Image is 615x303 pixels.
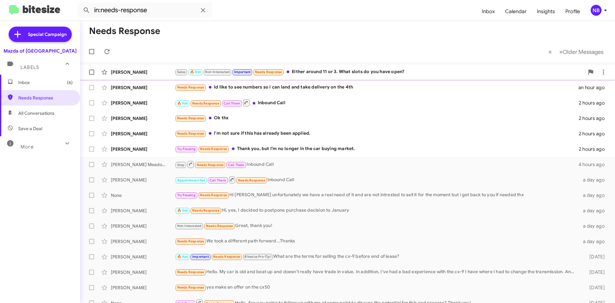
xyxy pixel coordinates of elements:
div: [PERSON_NAME] [111,130,175,137]
span: Needs Response [206,224,233,228]
button: NB [585,5,608,16]
span: Important [234,70,251,74]
div: a day ago [579,177,610,183]
div: an hour ago [578,84,610,91]
div: 2 hours ago [579,115,610,122]
div: 2 hours ago [579,100,610,106]
span: Appointment Set [177,178,205,182]
div: a day ago [579,223,610,229]
div: Hello. My car is old and beat up and doesn't really have trade in value. In addition, I've had a ... [175,268,579,276]
div: NB [591,5,602,16]
button: Next [555,45,607,58]
span: Needs Response [177,85,204,89]
button: Previous [545,45,556,58]
div: Inbound Call [175,99,579,107]
span: 🔥 Hot [177,208,188,213]
span: Not-Interested [205,70,230,74]
span: All Conversations [18,110,54,116]
span: Save a Deal [18,125,42,132]
div: a day ago [579,238,610,245]
span: Bitesize Pro-Tip! [244,255,271,259]
span: Try Pausing [177,193,196,197]
span: Important [192,255,209,259]
div: Inbound Call [175,160,578,168]
div: Either around 11 or 3. What slots do you have open? [175,68,584,76]
span: Special Campaign [28,31,67,38]
div: [DATE] [579,254,610,260]
div: What are the terms for selling the cx-9 before end of lease? [175,253,579,260]
span: Needs Response [200,147,227,151]
div: 2 hours ago [579,146,610,152]
span: Needs Response [197,163,224,167]
div: Hi, yes, I decided to postpone purchase decision to January [175,207,579,214]
span: Needs Response [255,70,282,74]
a: Special Campaign [9,27,72,42]
span: » [559,48,563,56]
span: Needs Response [177,116,204,120]
span: Needs Response [177,270,204,274]
div: [PERSON_NAME] Meadow [PERSON_NAME] [111,161,175,168]
a: Profile [560,2,585,21]
nav: Page navigation example [545,45,607,58]
span: Stop [177,163,185,167]
span: 🔥 Hot [190,70,201,74]
div: [PERSON_NAME] [111,284,175,291]
div: [PERSON_NAME] [111,177,175,183]
a: Calendar [500,2,532,21]
span: Try Pausing [177,147,196,151]
span: (6) [67,79,73,86]
input: Search [78,3,212,18]
div: Inbound Call [175,176,579,184]
span: Needs Response [192,101,219,105]
a: Inbox [477,2,500,21]
div: [PERSON_NAME] [111,115,175,122]
div: None [111,192,175,198]
div: We took a different path forward...Thanks [175,238,579,245]
div: a day ago [579,207,610,214]
span: Call Them [224,101,240,105]
span: Needs Response [238,178,265,182]
div: [PERSON_NAME] [111,84,175,91]
div: yes make an offer on the cx50 [175,284,579,291]
div: [PERSON_NAME] [111,238,175,245]
div: [PERSON_NAME] [111,146,175,152]
div: [PERSON_NAME] [111,269,175,275]
span: Needs Response [200,193,227,197]
span: Needs Response [213,255,240,259]
span: Inbox [18,79,73,86]
span: 🔥 Hot [177,101,188,105]
div: Hi [PERSON_NAME] unfortunately we have a real need of it and are not intrested to sell it for the... [175,191,579,199]
div: Mazda of [GEOGRAPHIC_DATA] [4,48,77,54]
span: Needs Response [177,285,204,290]
span: « [548,48,552,56]
div: Ok thx [175,114,579,122]
span: 🔥 Hot [177,255,188,259]
div: [DATE] [579,284,610,291]
span: Not-Interested [177,224,202,228]
div: [PERSON_NAME] [111,223,175,229]
div: 4 hours ago [578,161,610,168]
span: More [20,144,34,150]
div: Id like to see numbers so i can land and take delivery on the 4th [175,84,578,91]
span: Needs Response [18,95,73,101]
div: [PERSON_NAME] [111,207,175,214]
div: a day ago [579,192,610,198]
span: Needs Response [192,208,219,213]
div: [PERSON_NAME] [111,100,175,106]
div: [PERSON_NAME] [111,69,175,75]
span: Call Them [228,163,245,167]
div: 2 hours ago [579,130,610,137]
div: Great, thank you! [175,222,579,230]
h1: Needs Response [89,26,160,36]
span: Needs Response [177,131,204,136]
a: Insights [532,2,560,21]
span: Needs Response [177,239,204,243]
span: Call Them [209,178,226,182]
span: Older Messages [563,48,603,55]
span: Sales [177,70,186,74]
div: [PERSON_NAME] [111,254,175,260]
